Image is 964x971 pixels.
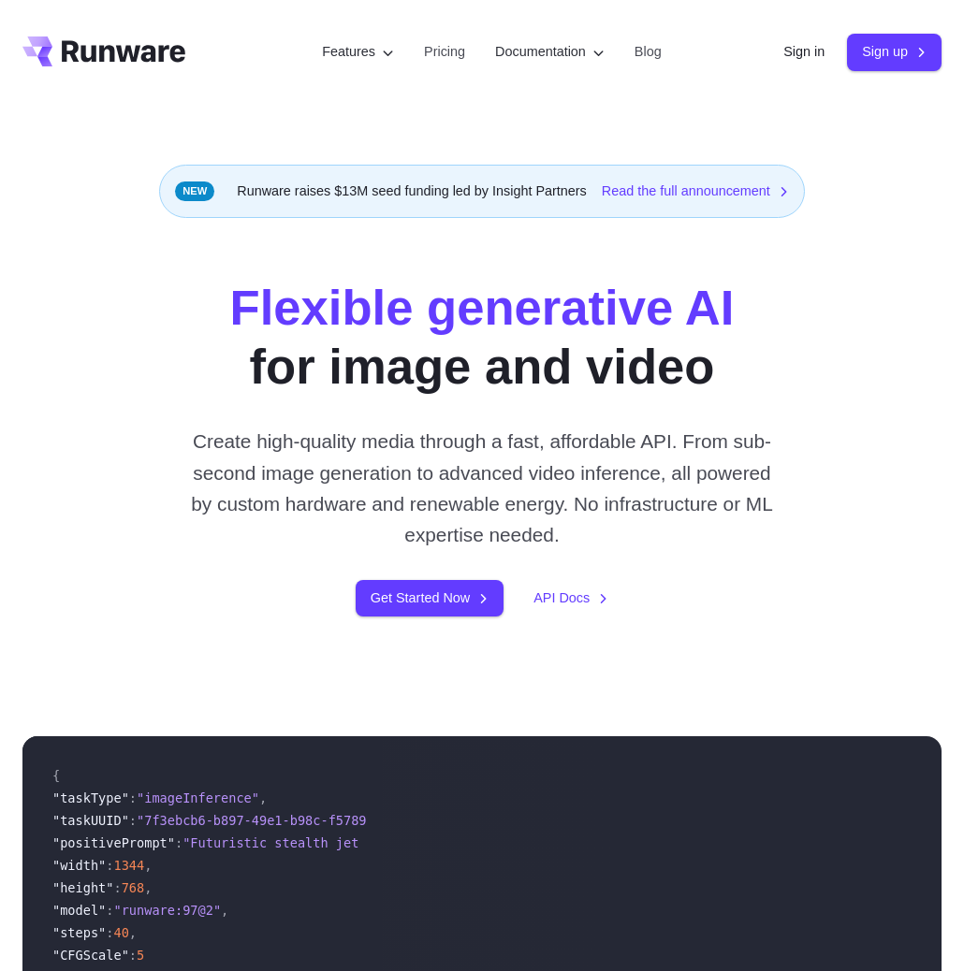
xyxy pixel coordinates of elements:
[52,903,106,918] span: "model"
[175,835,183,850] span: :
[783,41,825,63] a: Sign in
[137,790,259,805] span: "imageInference"
[847,34,942,70] a: Sign up
[188,426,776,550] p: Create high-quality media through a fast, affordable API. From sub-second image generation to adv...
[113,925,128,940] span: 40
[106,925,113,940] span: :
[183,835,880,850] span: "Futuristic stealth jet streaking through a neon-lit cityscape with glowing purple exhaust"
[424,41,465,63] a: Pricing
[129,948,137,963] span: :
[356,580,504,616] a: Get Started Now
[144,880,152,895] span: ,
[144,858,152,873] span: ,
[602,181,789,202] a: Read the full announcement
[533,587,608,609] a: API Docs
[52,948,129,963] span: "CFGScale"
[52,925,106,940] span: "steps"
[129,790,137,805] span: :
[52,768,60,783] span: {
[113,880,121,895] span: :
[22,36,185,66] a: Go to /
[221,903,228,918] span: ,
[635,41,662,63] a: Blog
[52,880,113,895] span: "height"
[52,790,129,805] span: "taskType"
[52,813,129,828] span: "taskUUID"
[52,835,175,850] span: "positivePrompt"
[129,813,137,828] span: :
[495,41,605,63] label: Documentation
[52,858,106,873] span: "width"
[122,880,145,895] span: 768
[106,903,113,918] span: :
[259,790,267,805] span: ,
[322,41,394,63] label: Features
[230,278,735,396] h1: for image and video
[137,948,144,963] span: 5
[230,280,735,335] strong: Flexible generative AI
[129,925,137,940] span: ,
[106,858,113,873] span: :
[113,858,144,873] span: 1344
[113,903,221,918] span: "runware:97@2"
[137,813,428,828] span: "7f3ebcb6-b897-49e1-b98c-f5789d2d40d7"
[159,165,805,218] div: Runware raises $13M seed funding led by Insight Partners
